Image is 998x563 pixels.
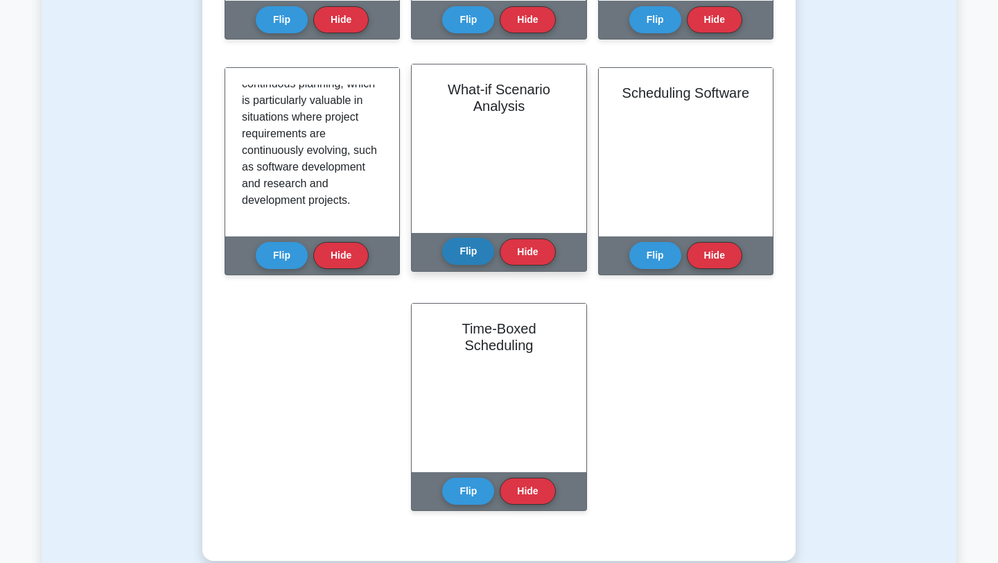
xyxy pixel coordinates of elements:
h2: Time-Boxed Scheduling [428,320,569,354]
button: Flip [256,6,308,33]
button: Flip [629,242,681,269]
button: Flip [629,6,681,33]
button: Hide [687,242,742,269]
button: Flip [256,242,308,269]
h2: What-if Scenario Analysis [428,81,569,114]
button: Hide [500,6,555,33]
button: Hide [313,6,369,33]
button: Flip [442,238,494,265]
button: Hide [687,6,742,33]
button: Flip [442,6,494,33]
button: Hide [500,478,555,505]
button: Hide [313,242,369,269]
h2: Scheduling Software [615,85,756,101]
button: Flip [442,478,494,505]
button: Hide [500,239,555,266]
